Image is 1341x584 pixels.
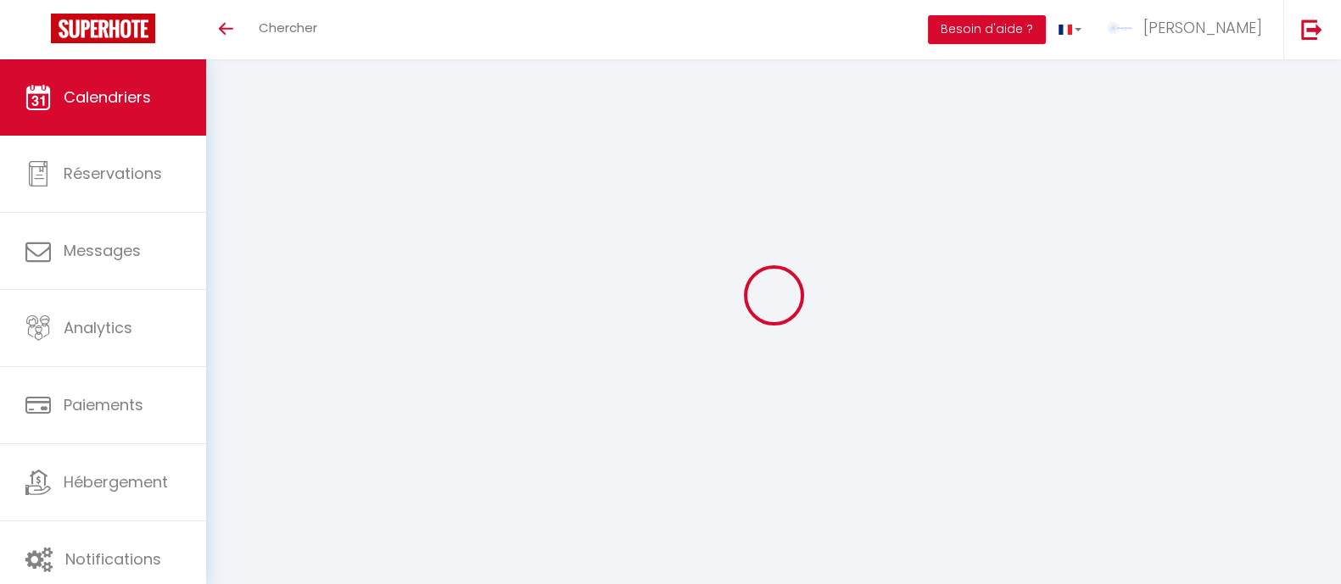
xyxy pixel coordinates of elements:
[259,19,317,36] span: Chercher
[64,317,132,338] span: Analytics
[51,14,155,43] img: Super Booking
[64,471,168,492] span: Hébergement
[64,86,151,108] span: Calendriers
[1143,17,1262,38] span: [PERSON_NAME]
[65,548,161,570] span: Notifications
[1107,15,1132,41] img: ...
[64,394,143,415] span: Paiements
[64,240,141,261] span: Messages
[928,15,1046,44] button: Besoin d'aide ?
[1301,19,1322,40] img: logout
[64,163,162,184] span: Réservations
